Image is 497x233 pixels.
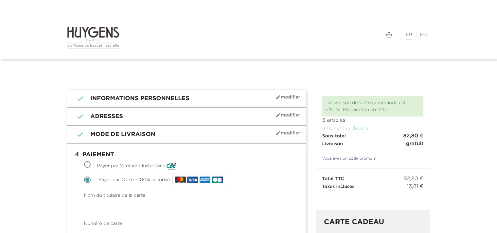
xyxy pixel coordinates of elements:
span: Modifier [275,95,300,100]
span: Taxes incluses [322,184,355,189]
iframe: paypal_card_name_field [84,199,289,214]
img: AMEX [200,177,210,183]
span: Modifier [275,131,300,136]
i: mode_edit [275,95,281,100]
h3: CARTE CADEAU [324,218,422,226]
p: 3 articles [322,116,424,124]
a: afficher les détails [322,126,369,131]
span: Payer par Virement Instantané [97,163,166,168]
i: mode_edit [275,131,281,136]
i:  [72,131,80,138]
h1: Informations personnelles [72,95,301,102]
h1: Paiement [72,148,301,162]
label: Numéro de carte [84,217,122,227]
span: Modifier [275,113,300,118]
span: 82,80 € [404,175,424,183]
img: MASTERCARD [175,177,186,183]
span: Sous-total [322,134,346,138]
img: CB_NATIONALE [212,177,222,183]
img: Huygens logo [67,26,120,49]
iframe: PayPal Message 1 [322,191,424,201]
i:  [72,113,80,120]
span: Total TTC [322,177,344,181]
span: La livraison de votre commande est offerte. Préparation en 24h. [326,101,406,112]
span: 4 [72,148,82,162]
span: 13,81 € [407,183,424,191]
span: gratuit [406,140,424,148]
span: Livraison [322,142,343,146]
img: VISA [187,177,198,183]
label: Nom du titulaire de la carte [84,189,146,199]
span: 82,80 € [403,132,423,140]
img: 29x29_square_gif.gif [167,161,176,171]
a: Vous avez un code promo ? [316,156,376,162]
i: mode_edit [275,113,281,118]
h1: Mode de livraison [72,131,301,138]
div: | [254,31,430,39]
span: Payer par Carte - 100% sécurisé [98,178,170,182]
i:  [72,95,80,102]
h1: Adresses [72,113,301,120]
